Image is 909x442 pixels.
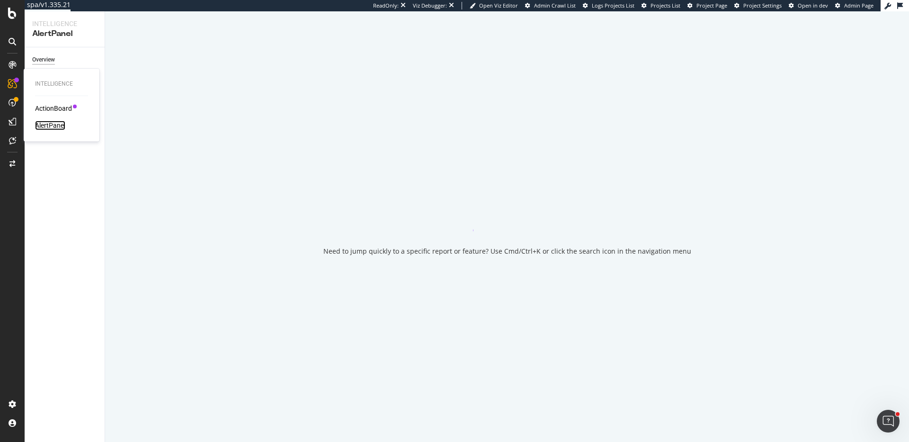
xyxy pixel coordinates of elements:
div: Need to jump quickly to a specific report or feature? Use Cmd/Ctrl+K or click the search icon in ... [323,247,691,256]
a: AlertPanel [35,121,65,130]
a: Logs Projects List [583,2,634,9]
a: Open in dev [789,2,828,9]
div: Intelligence [35,80,88,88]
a: Admin Page [835,2,873,9]
a: Open Viz Editor [470,2,518,9]
div: Viz Debugger: [413,2,447,9]
span: Logs Projects List [592,2,634,9]
div: ReadOnly: [373,2,399,9]
a: Project Settings [734,2,782,9]
a: Projects List [642,2,680,9]
span: Project Page [696,2,727,9]
a: Project Page [687,2,727,9]
a: Overview [32,55,98,65]
span: Project Settings [743,2,782,9]
a: Admin Crawl List [525,2,576,9]
span: Open in dev [798,2,828,9]
div: Intelligence [32,19,97,28]
span: Projects List [651,2,680,9]
span: Open Viz Editor [479,2,518,9]
iframe: Intercom live chat [877,410,900,433]
span: Admin Crawl List [534,2,576,9]
a: ActionBoard [35,104,72,113]
div: AlertPanel [32,28,97,39]
span: Admin Page [844,2,873,9]
div: Overview [32,55,55,65]
div: animation [473,197,541,231]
